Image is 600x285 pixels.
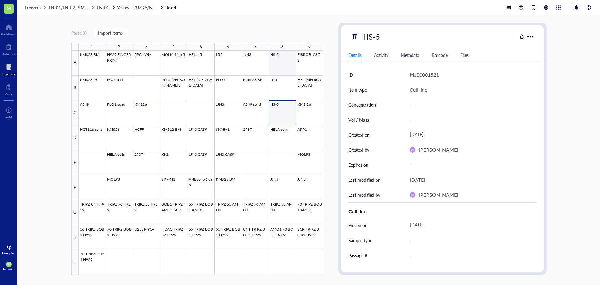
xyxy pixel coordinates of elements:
span: Freezers [25,4,41,11]
span: LN-01 [97,4,109,11]
div: 2 [118,43,120,51]
span: M [7,4,11,12]
div: Files [460,52,469,59]
a: Dashboard [1,22,17,36]
div: Account [3,267,15,271]
div: H [71,225,79,250]
a: Inventory [2,62,16,76]
div: ID [348,71,353,78]
span: DU [411,194,414,196]
div: - [407,98,534,111]
div: 3 [145,43,147,51]
div: HS-5 [360,30,383,43]
div: 5 [200,43,202,51]
div: Add [6,115,12,119]
div: C [71,100,79,125]
div: Last modified on [348,176,381,183]
div: 6 [227,43,229,51]
a: Box 4 [165,5,177,10]
div: Concentration [348,101,376,108]
a: LN-01Yellow - ZUZKA/Nikol [97,5,164,10]
div: Barcode [432,52,448,59]
div: Dashboard [1,32,17,36]
div: 7 [254,43,256,51]
span: Yellow - ZUZKA/Nikol [117,4,159,11]
div: B [71,76,79,101]
a: Notebook [2,42,16,56]
div: 8 [281,43,283,51]
a: Core [5,82,12,96]
span: LN-01/LN-02_ SMALL/BIG STORAGE ROOM [49,4,137,11]
div: Expires on [348,161,368,168]
div: [DATE] [407,220,534,231]
div: Metadata [401,52,419,59]
div: Frozen on [348,222,367,229]
div: F [71,175,79,200]
div: I [71,250,79,275]
span: Import items [98,30,123,35]
div: Vol / Mass [348,116,369,123]
div: Sample type [348,237,372,244]
div: Last modified by [348,191,380,198]
div: MJ00001521 [410,71,439,79]
div: - [407,113,534,126]
button: Paste (0) [71,28,88,38]
div: Activity [374,52,388,59]
div: Details [348,52,362,59]
div: 1 [91,43,93,51]
div: A [71,51,79,76]
div: 9 [308,43,311,51]
div: [DATE] [407,129,534,140]
div: - [407,234,534,247]
div: [PERSON_NAME] [419,191,458,199]
div: Patient ID [348,267,368,274]
div: Core [5,92,12,96]
div: Inventory [2,72,16,76]
div: Passage # [348,252,367,259]
div: - [407,264,534,277]
div: Item type [348,86,367,93]
div: Free plan [2,251,15,255]
span: DU [411,149,414,151]
div: E [71,150,79,176]
div: [PERSON_NAME] [419,146,458,154]
div: Created by [348,146,369,153]
div: D [71,125,79,150]
div: 4 [172,43,175,51]
div: [DATE] [410,176,425,184]
div: Created on [348,131,370,138]
div: - [407,159,534,170]
button: Import items [93,28,128,38]
span: NG [7,263,10,266]
div: Cell line [348,208,537,215]
div: Notebook [2,52,16,56]
div: - [407,249,534,262]
div: G [71,200,79,225]
a: LN-01/LN-02_ SMALL/BIG STORAGE ROOM [49,5,96,10]
a: Freezers [25,5,47,10]
div: Cell line [410,86,427,94]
